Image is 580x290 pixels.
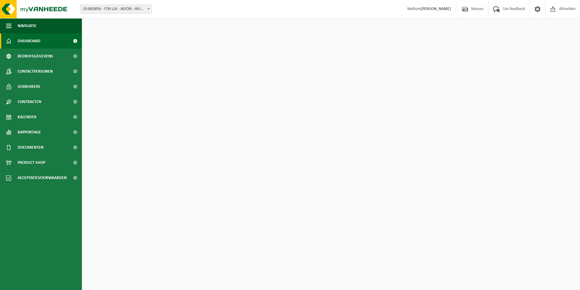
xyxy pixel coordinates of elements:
[18,155,45,170] span: Product Shop
[18,140,43,155] span: Documenten
[18,49,53,64] span: Bedrijfsgegevens
[80,5,152,13] span: 10-863856 - ITM LAI - AVION - AVION
[18,18,36,33] span: Navigatie
[18,170,67,185] span: Acceptatievoorwaarden
[421,7,451,11] strong: [PERSON_NAME]
[18,94,41,109] span: Contracten
[18,125,41,140] span: Rapportage
[18,109,36,125] span: Kalender
[18,33,40,49] span: Dashboard
[18,79,40,94] span: Gebruikers
[80,5,152,14] span: 10-863856 - ITM LAI - AVION - AVION
[18,64,53,79] span: Contactpersonen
